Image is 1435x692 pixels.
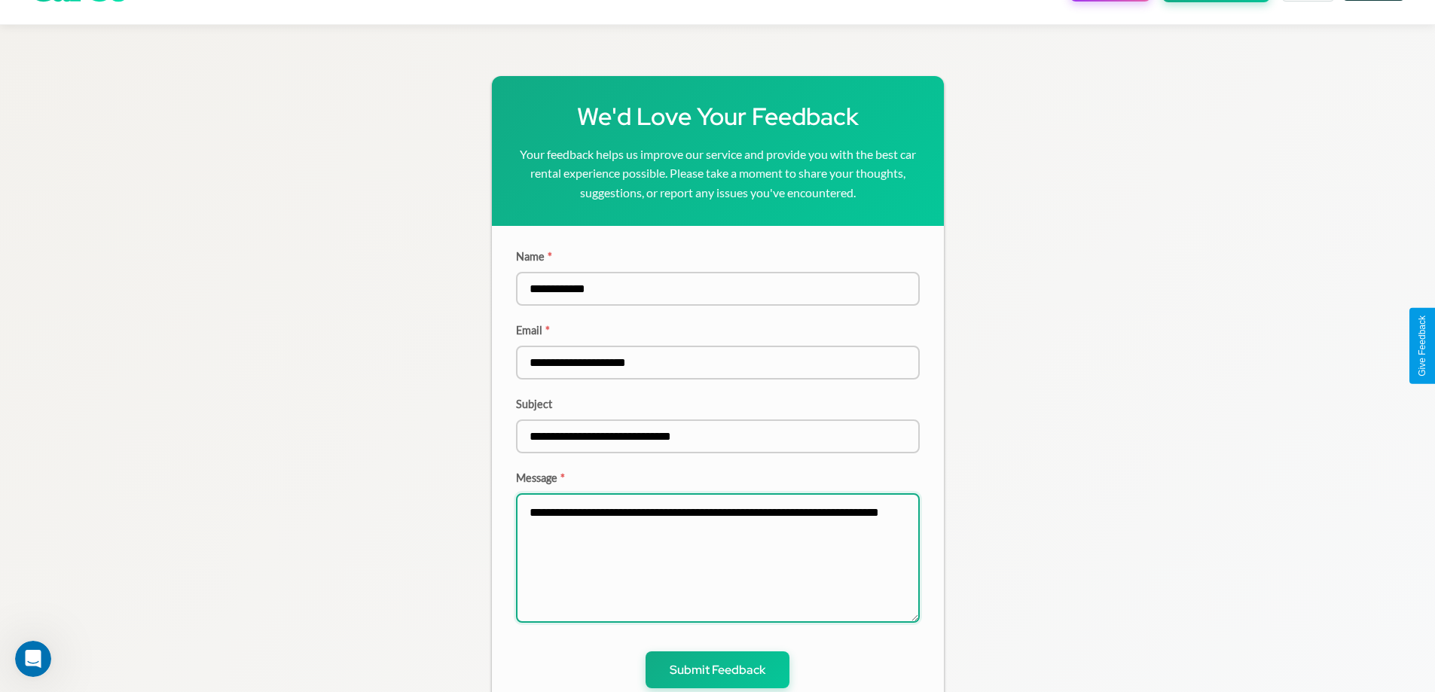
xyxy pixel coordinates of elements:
[516,100,920,133] h1: We'd Love Your Feedback
[516,324,920,337] label: Email
[1417,316,1427,376] div: Give Feedback
[516,250,920,263] label: Name
[516,471,920,484] label: Message
[646,651,789,688] button: Submit Feedback
[516,145,920,203] p: Your feedback helps us improve our service and provide you with the best car rental experience po...
[516,398,920,410] label: Subject
[15,641,51,677] iframe: Intercom live chat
